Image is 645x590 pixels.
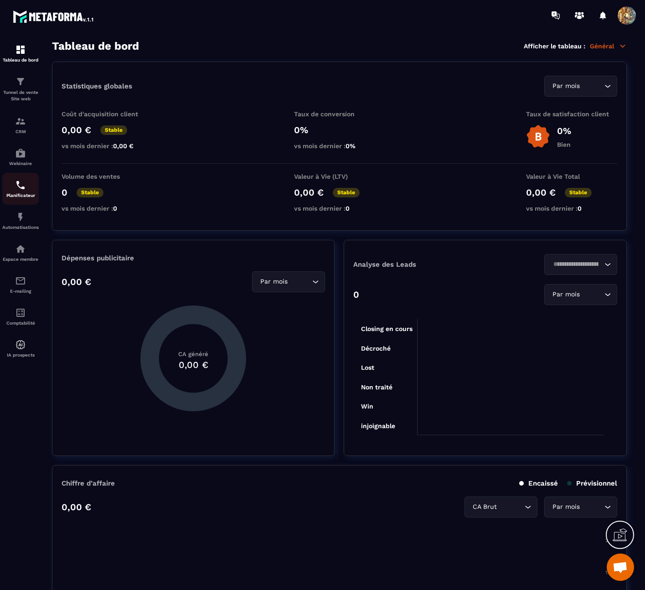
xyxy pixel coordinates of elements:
[544,76,617,97] div: Search for option
[294,173,385,180] p: Valeur à Vie (LTV)
[550,81,582,91] span: Par mois
[526,173,617,180] p: Valeur à Vie Total
[550,259,602,269] input: Search for option
[519,479,558,487] p: Encaissé
[2,129,39,134] p: CRM
[544,497,617,518] div: Search for option
[15,243,26,254] img: automations
[353,289,359,300] p: 0
[100,125,127,135] p: Stable
[582,290,602,300] input: Search for option
[62,173,153,180] p: Volume des ventes
[15,44,26,55] img: formation
[252,271,325,292] div: Search for option
[361,383,392,391] tspan: Non traité
[62,254,325,262] p: Dépenses publicitaire
[15,76,26,87] img: formation
[62,124,91,135] p: 0,00 €
[2,161,39,166] p: Webinaire
[13,8,95,25] img: logo
[526,187,556,198] p: 0,00 €
[2,205,39,237] a: automationsautomationsAutomatisations
[544,284,617,305] div: Search for option
[2,89,39,102] p: Tunnel de vente Site web
[582,81,602,91] input: Search for option
[361,345,391,352] tspan: Décroché
[15,212,26,223] img: automations
[2,237,39,269] a: automationsautomationsEspace membre
[62,110,153,118] p: Coût d'acquisition client
[113,142,134,150] span: 0,00 €
[62,187,67,198] p: 0
[62,142,153,150] p: vs mois dernier :
[2,69,39,109] a: formationformationTunnel de vente Site web
[557,141,571,148] p: Bien
[346,142,356,150] span: 0%
[2,269,39,300] a: emailemailE-mailing
[607,554,634,581] div: Open chat
[77,188,103,197] p: Stable
[499,502,522,512] input: Search for option
[470,502,499,512] span: CA Brut
[2,257,39,262] p: Espace membre
[2,321,39,326] p: Comptabilité
[15,148,26,159] img: automations
[526,110,617,118] p: Taux de satisfaction client
[15,275,26,286] img: email
[113,205,117,212] span: 0
[62,276,91,287] p: 0,00 €
[294,110,385,118] p: Taux de conversion
[62,479,115,487] p: Chiffre d’affaire
[258,277,289,287] span: Par mois
[524,42,585,50] p: Afficher le tableau :
[557,125,571,136] p: 0%
[2,173,39,205] a: schedulerschedulerPlanificateur
[62,205,153,212] p: vs mois dernier :
[62,502,91,512] p: 0,00 €
[2,109,39,141] a: formationformationCRM
[294,187,324,198] p: 0,00 €
[361,422,395,430] tspan: injoignable
[62,82,132,90] p: Statistiques globales
[361,364,374,371] tspan: Lost
[526,124,550,149] img: b-badge-o.b3b20ee6.svg
[361,325,413,333] tspan: Closing en cours
[2,352,39,357] p: IA prospects
[289,277,310,287] input: Search for option
[582,502,602,512] input: Search for option
[544,254,617,275] div: Search for option
[294,205,385,212] p: vs mois dernier :
[2,57,39,62] p: Tableau de bord
[294,124,385,135] p: 0%
[590,42,627,50] p: Général
[52,40,139,52] h3: Tableau de bord
[353,260,485,269] p: Analyse des Leads
[550,290,582,300] span: Par mois
[294,142,385,150] p: vs mois dernier :
[15,339,26,350] img: automations
[333,188,360,197] p: Stable
[2,225,39,230] p: Automatisations
[15,307,26,318] img: accountant
[605,569,611,575] tspan: 1.5
[526,205,617,212] p: vs mois dernier :
[15,116,26,127] img: formation
[2,37,39,69] a: formationformationTableau de bord
[464,497,537,518] div: Search for option
[346,205,350,212] span: 0
[15,180,26,191] img: scheduler
[2,300,39,332] a: accountantaccountantComptabilité
[2,141,39,173] a: automationsautomationsWebinaire
[550,502,582,512] span: Par mois
[578,205,582,212] span: 0
[2,193,39,198] p: Planificateur
[565,188,592,197] p: Stable
[361,403,373,410] tspan: Win
[567,479,617,487] p: Prévisionnel
[2,289,39,294] p: E-mailing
